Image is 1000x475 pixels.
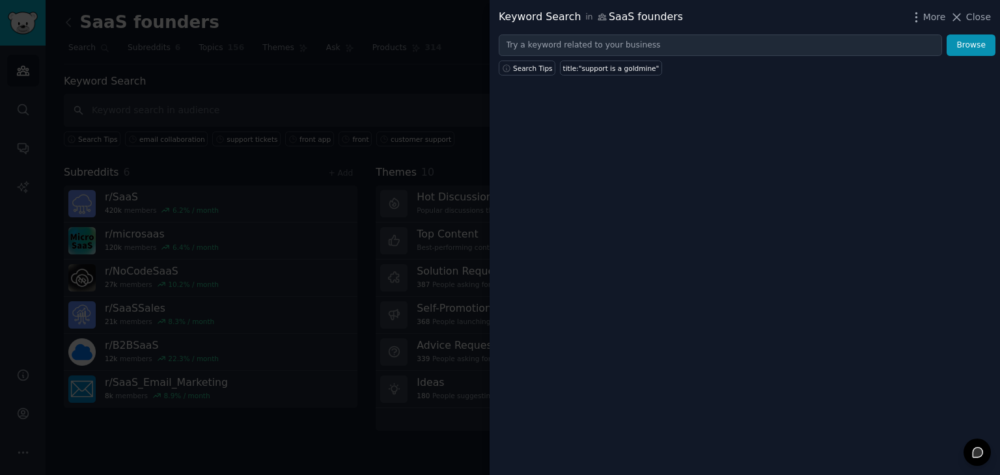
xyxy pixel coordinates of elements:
button: More [910,10,946,24]
span: Close [966,10,991,24]
span: More [923,10,946,24]
button: Search Tips [499,61,555,75]
span: Search Tips [513,64,553,73]
div: Keyword Search SaaS founders [499,9,683,25]
input: Try a keyword related to your business [499,34,942,57]
a: title:"support is a goldmine" [560,61,662,75]
button: Browse [947,34,995,57]
div: title:"support is a goldmine" [563,64,660,73]
button: Close [950,10,991,24]
span: in [585,12,592,23]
